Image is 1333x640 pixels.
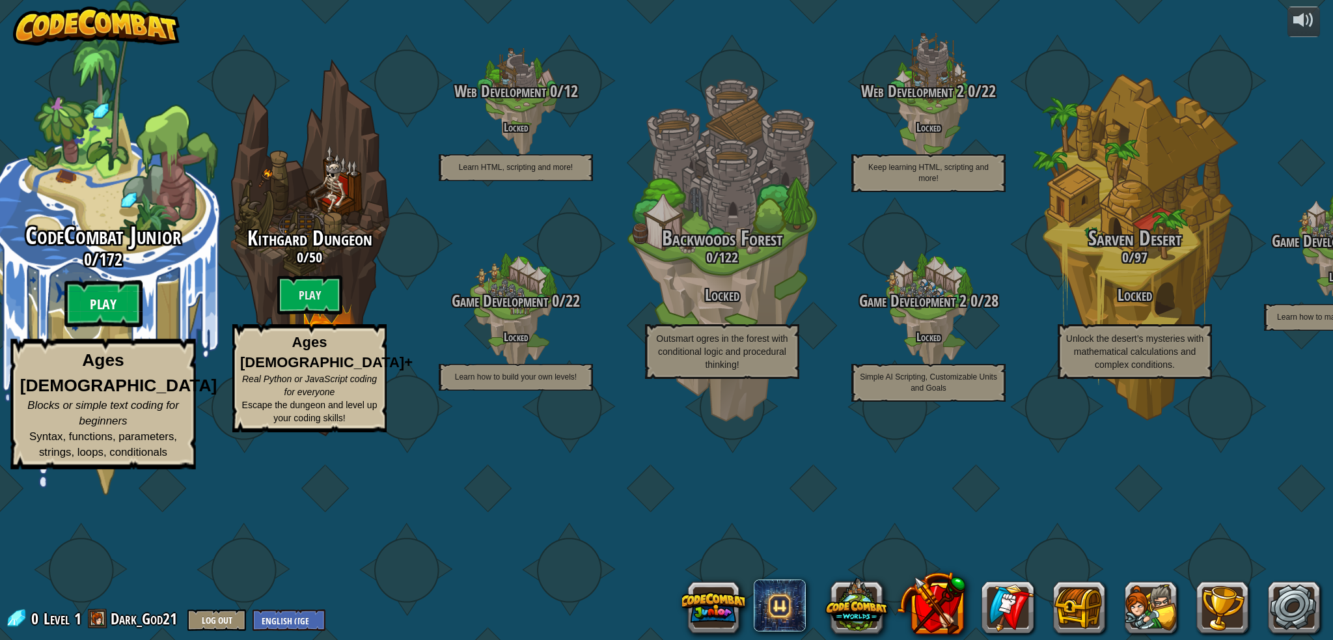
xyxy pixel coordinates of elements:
img: CodeCombat - Learn how to code by playing a game [13,7,180,46]
div: Complete previous world to unlock [206,41,413,454]
h3: Locked [1032,286,1238,304]
span: 50 [309,247,322,267]
a: Dark_God21 [111,608,181,629]
span: 172 [99,247,122,271]
span: Learn HTML, scripting and more! [459,163,573,172]
span: Keep learning HTML, scripting and more! [868,163,989,183]
span: Kithgard Dungeon [247,224,372,252]
span: Game Development 2 [859,290,967,312]
span: Sarven Desert [1088,224,1182,252]
span: 0 [967,290,978,312]
h4: Locked [825,331,1032,343]
h3: / [1032,249,1238,265]
span: Blocks or simple text coding for beginners [27,399,179,427]
span: 0 [31,608,42,629]
btn: Play [277,275,342,314]
span: CodeCombat Junior [25,219,181,253]
span: 97 [1134,247,1147,267]
span: Simple AI Scripting, Customizable Units and Goals [860,372,997,393]
span: 1 [74,608,81,629]
span: 22 [566,290,580,312]
button: Log Out [187,609,246,631]
h3: / [619,249,825,265]
h3: / [413,292,619,310]
span: 0 [548,290,559,312]
span: 28 [984,290,998,312]
h4: Locked [413,121,619,133]
span: Web Development [454,80,546,102]
span: Outsmart ogres in the forest with conditional logic and procedural thinking! [656,333,788,370]
span: 122 [719,247,738,267]
strong: Ages [DEMOGRAPHIC_DATA] [20,351,217,395]
h4: Locked [825,121,1032,133]
h3: / [825,83,1032,100]
span: Learn how to build your own levels! [455,372,577,382]
span: Backwoods Forest [662,224,783,252]
span: Real Python or JavaScript coding for everyone [242,374,377,397]
button: Adjust volume [1287,7,1320,37]
span: 0 [964,80,975,102]
span: Escape the dungeon and level up your coding skills! [242,400,378,423]
span: Game Development [452,290,548,312]
span: 12 [564,80,578,102]
span: 0 [1122,247,1129,267]
btn: Play [64,281,143,327]
span: 0 [706,247,713,267]
span: Unlock the desert’s mysteries with mathematical calculations and complex conditions. [1066,333,1203,370]
span: 0 [84,247,92,271]
span: Syntax, functions, parameters, strings, loops, conditionals [29,430,177,458]
span: Web Development 2 [861,80,964,102]
strong: Ages [DEMOGRAPHIC_DATA]+ [240,334,413,370]
h3: / [413,83,619,100]
span: 22 [982,80,996,102]
h3: Locked [619,286,825,304]
h4: Locked [413,331,619,343]
h3: / [206,249,413,265]
span: Level [44,608,70,630]
span: 0 [546,80,557,102]
span: 0 [297,247,303,267]
h3: / [825,292,1032,310]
